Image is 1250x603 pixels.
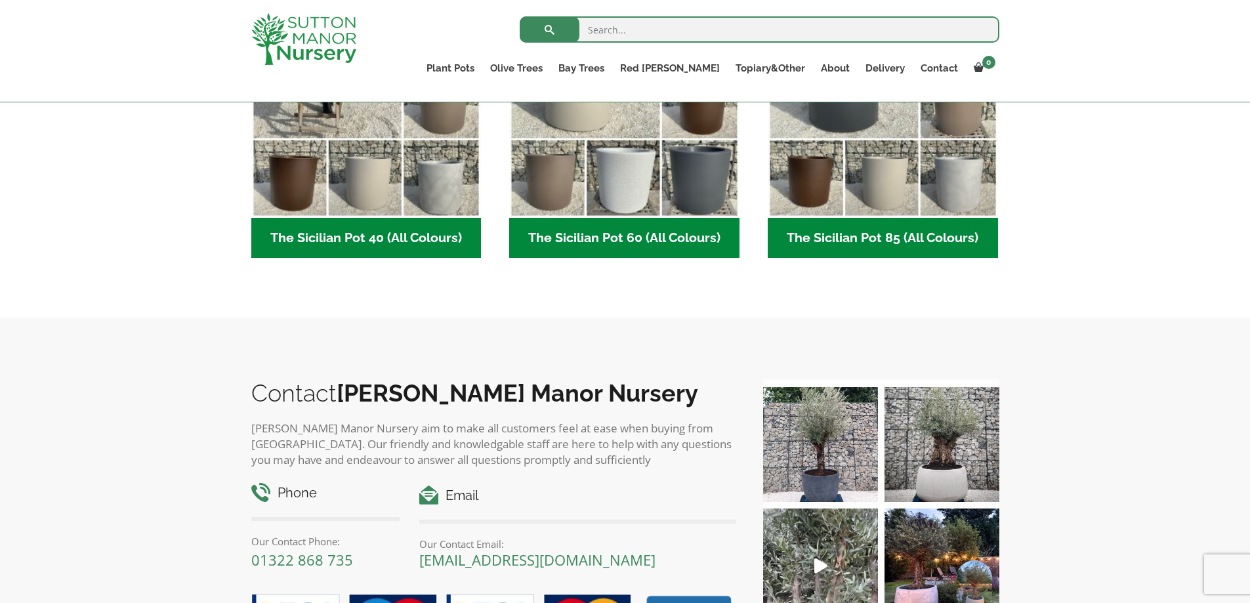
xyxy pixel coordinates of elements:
a: Contact [913,59,966,77]
img: A beautiful multi-stem Spanish Olive tree potted in our luxurious fibre clay pots 😍😍 [763,387,878,502]
img: Check out this beauty we potted at our nursery today ❤️‍🔥 A huge, ancient gnarled Olive tree plan... [885,387,999,502]
span: 0 [982,56,995,69]
h4: Email [419,486,736,506]
a: About [813,59,858,77]
p: Our Contact Email: [419,536,736,552]
img: logo [251,13,356,65]
h2: The Sicilian Pot 60 (All Colours) [509,218,740,259]
b: [PERSON_NAME] Manor Nursery [337,379,698,407]
a: Delivery [858,59,913,77]
a: 01322 868 735 [251,550,353,570]
p: [PERSON_NAME] Manor Nursery aim to make all customers feel at ease when buying from [GEOGRAPHIC_D... [251,421,737,468]
h4: Phone [251,483,400,503]
a: Bay Trees [551,59,612,77]
p: Our Contact Phone: [251,533,400,549]
a: 0 [966,59,999,77]
a: Plant Pots [419,59,482,77]
a: [EMAIL_ADDRESS][DOMAIN_NAME] [419,550,656,570]
a: Red [PERSON_NAME] [612,59,728,77]
h2: Contact [251,379,737,407]
h2: The Sicilian Pot 85 (All Colours) [768,218,998,259]
input: Search... [520,16,999,43]
svg: Play [814,558,827,573]
a: Olive Trees [482,59,551,77]
a: Topiary&Other [728,59,813,77]
h2: The Sicilian Pot 40 (All Colours) [251,218,482,259]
